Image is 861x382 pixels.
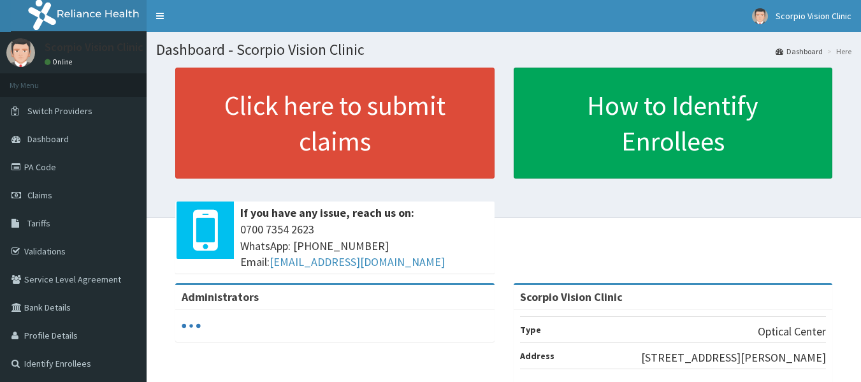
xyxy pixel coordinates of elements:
a: Click here to submit claims [175,68,495,179]
svg: audio-loading [182,316,201,335]
b: Address [520,350,554,362]
h1: Dashboard - Scorpio Vision Clinic [156,41,851,58]
a: Dashboard [776,46,823,57]
b: Type [520,324,541,335]
span: Claims [27,189,52,201]
span: 0700 7354 2623 WhatsApp: [PHONE_NUMBER] Email: [240,221,488,270]
a: [EMAIL_ADDRESS][DOMAIN_NAME] [270,254,445,269]
p: Optical Center [758,323,826,340]
a: Online [45,57,75,66]
p: Scorpio Vision Clinic [45,41,143,53]
strong: Scorpio Vision Clinic [520,290,623,304]
img: User Image [752,8,768,24]
span: Scorpio Vision Clinic [776,10,851,22]
a: How to Identify Enrollees [514,68,833,179]
p: [STREET_ADDRESS][PERSON_NAME] [641,349,826,366]
span: Switch Providers [27,105,92,117]
span: Tariffs [27,217,50,229]
img: User Image [6,38,35,67]
b: Administrators [182,290,259,304]
b: If you have any issue, reach us on: [240,205,414,220]
span: Dashboard [27,133,69,145]
li: Here [824,46,851,57]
